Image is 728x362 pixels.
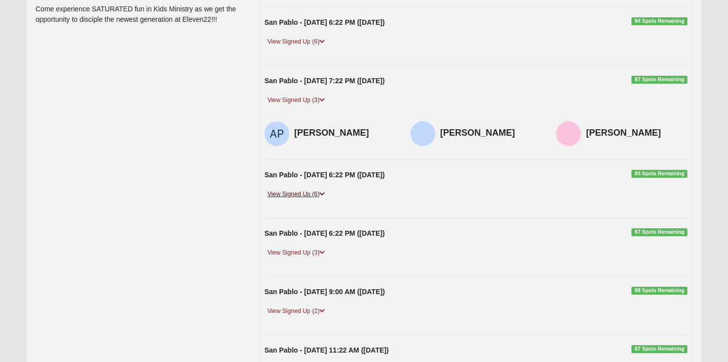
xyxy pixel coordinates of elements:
img: Aaron Mobley [411,121,435,146]
img: Ashlyn Phillips [264,121,289,146]
strong: San Pablo - [DATE] 11:22 AM ([DATE]) [264,346,389,354]
a: View Signed Up (6) [264,37,328,47]
strong: San Pablo - [DATE] 6:22 PM ([DATE]) [264,18,385,26]
span: 98 Spots Remaining [631,287,687,295]
span: 97 Spots Remaining [631,345,687,353]
span: 87 Spots Remaining [631,76,687,84]
strong: San Pablo - [DATE] 9:00 AM ([DATE]) [264,288,385,296]
a: View Signed Up (3) [264,248,328,258]
a: View Signed Up (3) [264,95,328,105]
strong: San Pablo - [DATE] 7:22 PM ([DATE]) [264,77,385,85]
h4: [PERSON_NAME] [440,128,542,139]
p: Come experience SATURATED fun in Kids Ministry as we get the opportunity to disciple the newest g... [36,4,245,25]
strong: San Pablo - [DATE] 6:22 PM ([DATE]) [264,229,385,237]
strong: San Pablo - [DATE] 6:22 PM ([DATE]) [264,171,385,179]
a: View Signed Up (2) [264,306,328,316]
img: Shirley Otzel [556,121,581,146]
span: 84 Spots Remaining [631,170,687,178]
h4: [PERSON_NAME] [586,128,687,139]
h4: [PERSON_NAME] [294,128,396,139]
span: 87 Spots Remaining [631,228,687,236]
a: View Signed Up (6) [264,189,328,200]
span: 94 Spots Remaining [631,17,687,25]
